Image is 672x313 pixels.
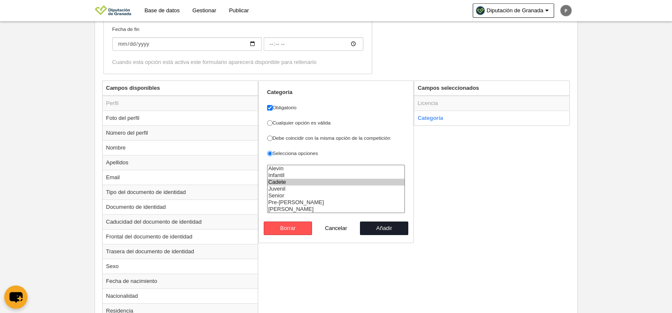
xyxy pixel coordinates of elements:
[268,179,405,186] option: Cadete
[268,192,405,199] option: Senior
[267,151,273,156] input: Selecciona opciones
[267,89,293,95] strong: Categoría
[103,170,258,185] td: Email
[103,155,258,170] td: Apellidos
[103,229,258,244] td: Frontal del documento de identidad
[103,274,258,288] td: Fecha de nacimiento
[267,150,405,157] label: Selecciona opciones
[4,285,28,309] button: chat-button
[268,172,405,179] option: Infantil
[560,5,572,16] img: c2l6ZT0zMHgzMCZmcz05JnRleHQ9UCZiZz03NTc1NzU%3D.png
[267,104,405,111] label: Obligatorio
[103,81,258,96] th: Campos disponibles
[267,136,273,141] input: Debe coincidir con la misma opción de la competición
[267,134,405,142] label: Debe coincidir con la misma opción de la competición
[312,222,360,235] button: Cancelar
[264,222,312,235] button: Borrar
[112,58,363,66] div: Cuando esta opción está activa este formulario aparecerá disponible para rellenarlo
[476,6,485,15] img: Oa6SvBRBA39l.30x30.jpg
[103,96,258,111] td: Perfil
[473,3,554,18] a: Diputación de Granada
[268,199,405,206] option: Pre-Benjamín
[414,96,569,111] td: Licencia
[103,199,258,214] td: Documento de identidad
[267,120,273,126] input: Cualquier opción es válida
[414,81,569,96] th: Campos seleccionados
[103,259,258,274] td: Sexo
[103,111,258,125] td: Foto del perfil
[268,186,405,192] option: Juvenil
[103,288,258,303] td: Nacionalidad
[268,206,405,213] option: Benjamín
[264,37,363,51] input: Fecha de fin
[360,222,408,235] button: Añadir
[103,244,258,259] td: Trasera del documento de identidad
[95,5,131,15] img: Diputación de Granada
[268,165,405,172] option: Alevín
[103,185,258,199] td: Tipo del documento de identidad
[267,119,405,127] label: Cualquier opción es válida
[103,125,258,140] td: Número del perfil
[487,6,544,15] span: Diputación de Granada
[267,105,273,111] input: Obligatorio
[103,140,258,155] td: Nombre
[414,111,569,125] td: Categoría
[112,25,363,51] label: Fecha de fin
[112,37,262,51] input: Fecha de fin
[103,214,258,229] td: Caducidad del documento de identidad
